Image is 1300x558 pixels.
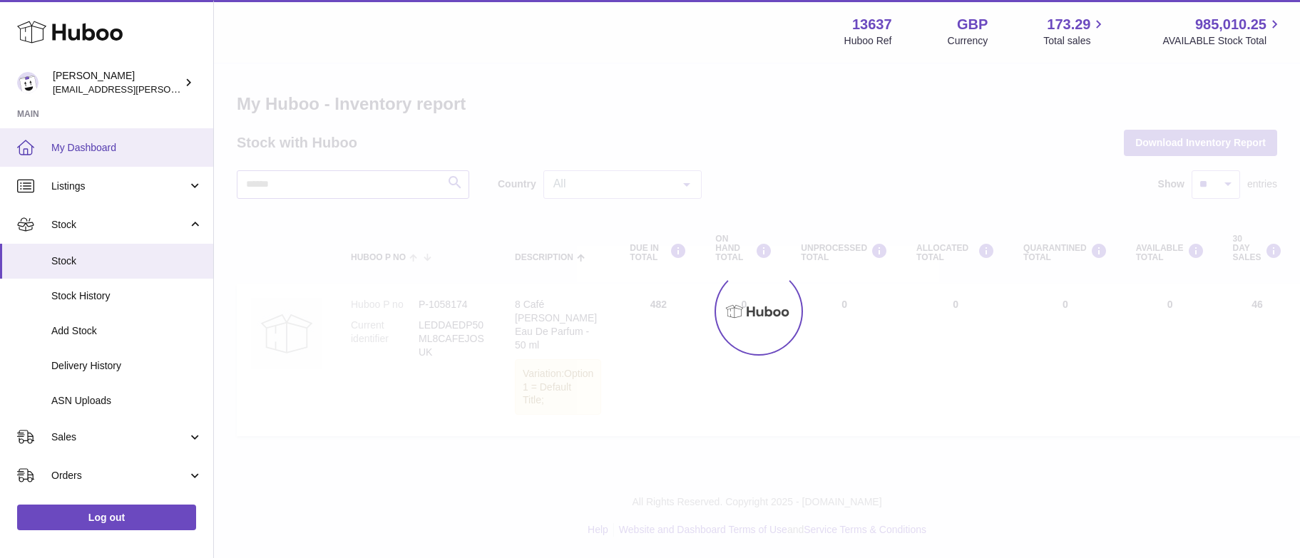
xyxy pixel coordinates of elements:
[51,289,203,303] span: Stock History
[53,83,286,95] span: [EMAIL_ADDRESS][PERSON_NAME][DOMAIN_NAME]
[844,34,892,48] div: Huboo Ref
[51,430,188,444] span: Sales
[51,394,203,408] span: ASN Uploads
[957,15,988,34] strong: GBP
[17,505,196,530] a: Log out
[852,15,892,34] strong: 13637
[1162,15,1283,48] a: 985,010.25 AVAILABLE Stock Total
[51,254,203,268] span: Stock
[1043,34,1107,48] span: Total sales
[1162,34,1283,48] span: AVAILABLE Stock Total
[51,324,203,338] span: Add Stock
[948,34,988,48] div: Currency
[51,359,203,373] span: Delivery History
[1195,15,1266,34] span: 985,010.25
[51,218,188,232] span: Stock
[51,141,203,155] span: My Dashboard
[53,69,181,96] div: [PERSON_NAME]
[17,72,39,93] img: jonny@ledda.co
[51,180,188,193] span: Listings
[1047,15,1090,34] span: 173.29
[51,469,188,482] span: Orders
[1043,15,1107,48] a: 173.29 Total sales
